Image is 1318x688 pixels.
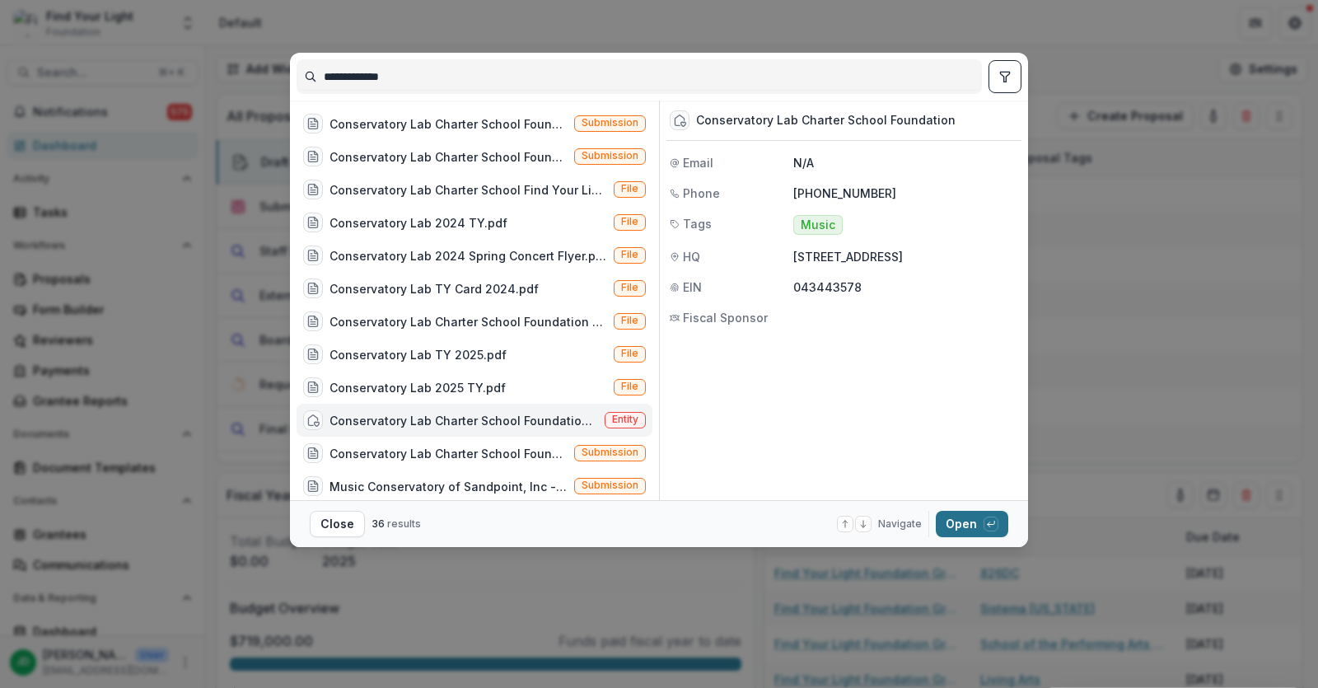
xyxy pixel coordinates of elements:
[582,480,638,491] span: Submission
[696,114,956,128] div: Conservatory Lab Charter School Foundation
[329,148,568,166] div: Conservatory Lab Charter School Foundation-2024
[329,247,607,264] div: Conservatory Lab 2024 Spring Concert Flyer.pdf
[329,181,607,199] div: Conservatory Lab Charter School Find Your Light Foundation Instagram post.jpg
[683,248,700,265] span: HQ
[621,216,638,227] span: File
[329,214,507,232] div: Conservatory Lab 2024 TY.pdf
[329,412,598,429] div: Conservatory Lab Charter School Foundation Inc
[793,185,1018,202] p: [PHONE_NUMBER]
[329,445,568,462] div: Conservatory Lab Charter School Foundation - 2025 - FYL General Grant Application
[621,282,638,293] span: File
[329,280,539,297] div: Conservatory Lab TY Card 2024.pdf
[793,154,1018,171] p: N/A
[793,248,1018,265] p: [STREET_ADDRESS]
[372,517,385,530] span: 36
[621,183,638,194] span: File
[612,414,638,425] span: Entity
[329,379,506,396] div: Conservatory Lab 2025 TY.pdf
[582,150,638,161] span: Submission
[329,313,607,330] div: Conservatory Lab Charter School Foundation - Grant Agreement - [DATE].pdf
[683,215,712,232] span: Tags
[683,154,713,171] span: Email
[582,117,638,129] span: Submission
[387,517,421,530] span: results
[621,381,638,392] span: File
[878,517,922,531] span: Navigate
[683,185,720,202] span: Phone
[621,348,638,359] span: File
[329,478,568,495] div: Music Conservatory of Sandpoint, Inc - 2024-25 - Find Your Light Foundation Request for Proposal
[582,447,638,458] span: Submission
[329,115,568,133] div: Conservatory Lab Charter School Foundation - 2024 - FYL General Grant Application
[329,346,507,363] div: Conservatory Lab TY 2025.pdf
[793,278,1018,296] p: 043443578
[621,315,638,326] span: File
[936,511,1008,537] button: Open
[621,249,638,260] span: File
[683,278,702,296] span: EIN
[801,218,835,232] span: Music
[683,309,768,326] span: Fiscal Sponsor
[988,60,1021,93] button: toggle filters
[310,511,365,537] button: Close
